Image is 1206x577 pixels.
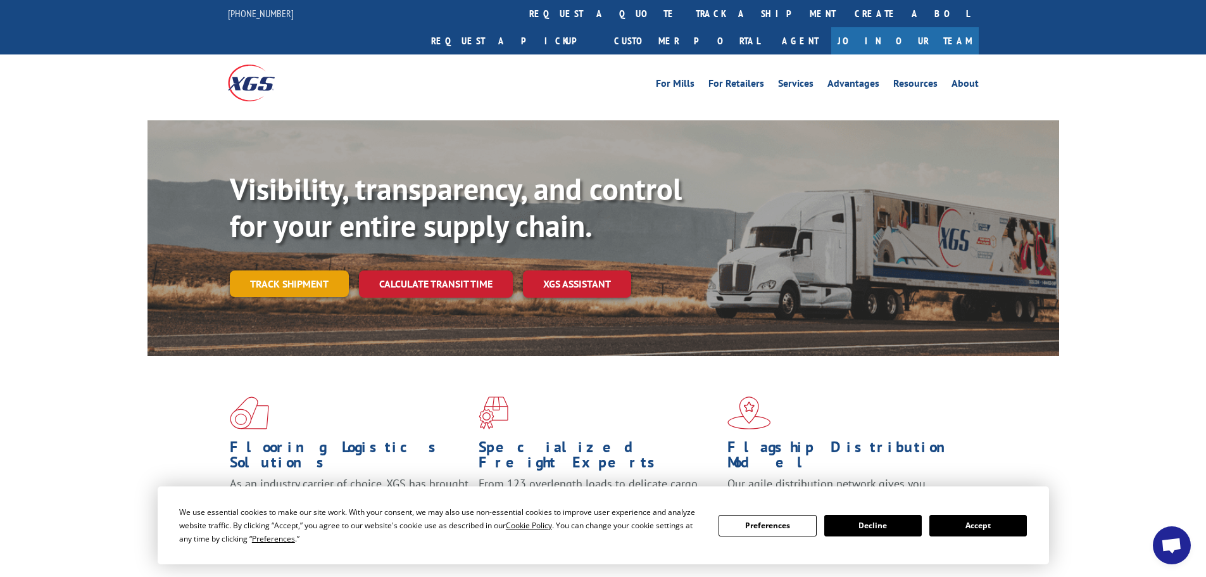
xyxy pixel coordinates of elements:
a: Join Our Team [831,27,979,54]
a: [PHONE_NUMBER] [228,7,294,20]
a: Track shipment [230,270,349,297]
a: Customer Portal [605,27,769,54]
h1: Flooring Logistics Solutions [230,440,469,476]
button: Decline [824,515,922,536]
a: Agent [769,27,831,54]
a: Request a pickup [422,27,605,54]
span: Preferences [252,533,295,544]
a: XGS ASSISTANT [523,270,631,298]
div: Open chat [1153,526,1191,564]
a: Advantages [827,79,879,92]
a: Resources [893,79,938,92]
span: As an industry carrier of choice, XGS has brought innovation and dedication to flooring logistics... [230,476,468,521]
p: From 123 overlength loads to delicate cargo, our experienced staff knows the best way to move you... [479,476,718,533]
button: Preferences [719,515,816,536]
h1: Specialized Freight Experts [479,440,718,476]
a: For Mills [656,79,694,92]
h1: Flagship Distribution Model [727,440,967,476]
b: Visibility, transparency, and control for your entire supply chain. [230,169,682,245]
a: Calculate transit time [359,270,513,298]
img: xgs-icon-flagship-distribution-model-red [727,396,771,429]
img: xgs-icon-focused-on-flooring-red [479,396,508,429]
a: Services [778,79,813,92]
span: Cookie Policy [506,520,552,531]
a: For Retailers [708,79,764,92]
span: Our agile distribution network gives you nationwide inventory management on demand. [727,476,960,506]
img: xgs-icon-total-supply-chain-intelligence-red [230,396,269,429]
a: About [952,79,979,92]
button: Accept [929,515,1027,536]
div: Cookie Consent Prompt [158,486,1049,564]
div: We use essential cookies to make our site work. With your consent, we may also use non-essential ... [179,505,703,545]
